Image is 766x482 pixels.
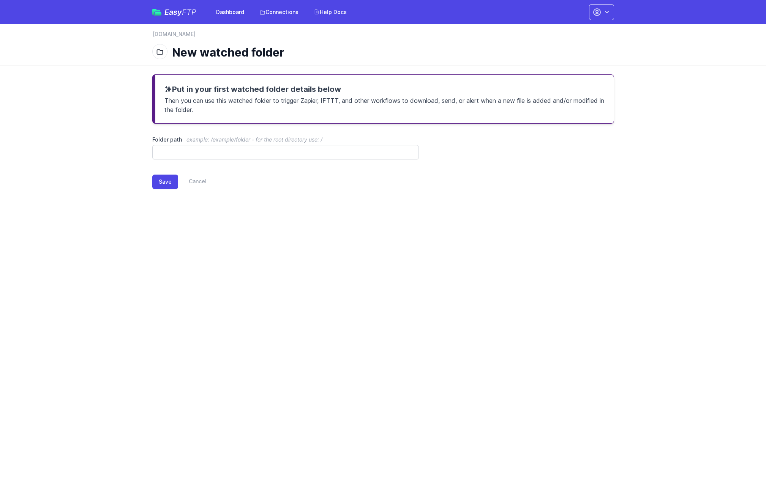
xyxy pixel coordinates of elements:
[164,8,196,16] span: Easy
[164,84,605,95] h3: Put in your first watched folder details below
[255,5,303,19] a: Connections
[152,30,614,43] nav: Breadcrumb
[152,8,196,16] a: EasyFTP
[152,136,419,143] label: Folder path
[172,46,608,59] h1: New watched folder
[186,136,322,143] span: example: /example/folder - for the root directory use: /
[152,9,161,16] img: easyftp_logo.png
[182,8,196,17] span: FTP
[178,175,207,189] a: Cancel
[152,30,196,38] a: [DOMAIN_NAME]
[309,5,351,19] a: Help Docs
[164,95,605,114] p: Then you can use this watched folder to trigger Zapier, IFTTT, and other workflows to download, s...
[212,5,249,19] a: Dashboard
[152,175,178,189] button: Save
